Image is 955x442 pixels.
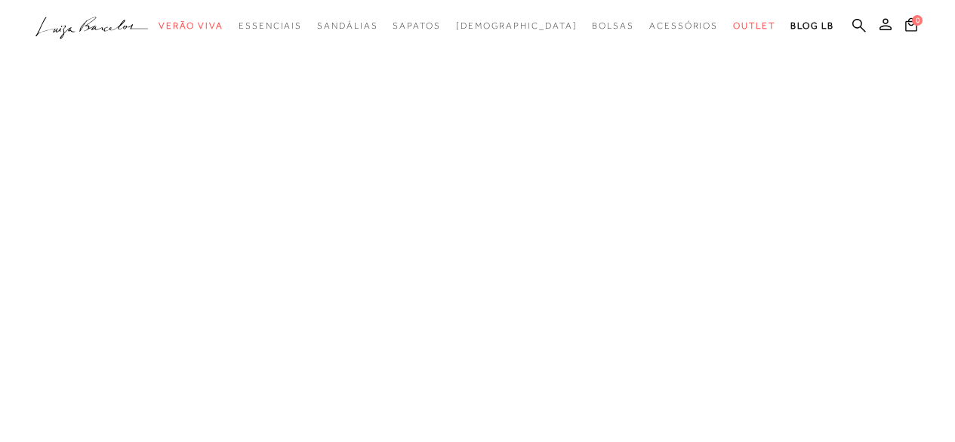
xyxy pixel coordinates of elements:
a: noSubCategoriesText [456,12,578,40]
a: categoryNavScreenReaderText [592,12,634,40]
span: Essenciais [239,20,302,31]
span: Sapatos [393,20,440,31]
a: categoryNavScreenReaderText [393,12,440,40]
button: 0 [901,17,922,37]
span: Sandálias [317,20,377,31]
span: Bolsas [592,20,634,31]
a: categoryNavScreenReaderText [733,12,775,40]
a: categoryNavScreenReaderText [649,12,718,40]
span: Acessórios [649,20,718,31]
span: 0 [912,15,923,26]
a: BLOG LB [790,12,834,40]
span: [DEMOGRAPHIC_DATA] [456,20,578,31]
span: BLOG LB [790,20,834,31]
span: Verão Viva [159,20,223,31]
a: categoryNavScreenReaderText [159,12,223,40]
a: categoryNavScreenReaderText [239,12,302,40]
span: Outlet [733,20,775,31]
a: categoryNavScreenReaderText [317,12,377,40]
